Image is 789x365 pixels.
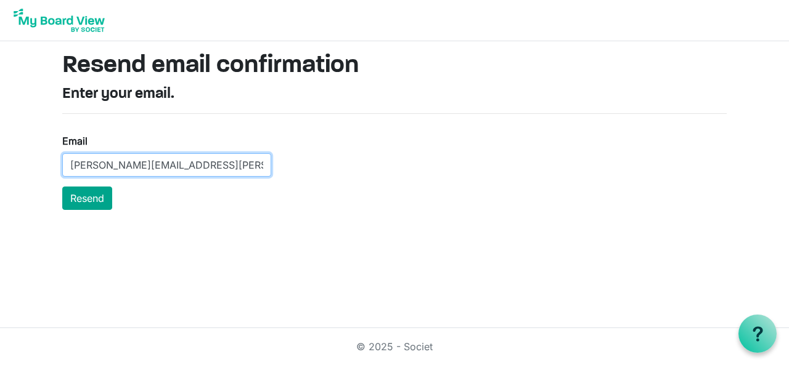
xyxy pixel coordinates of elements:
[62,86,727,103] h4: Enter your email.
[62,134,88,148] label: Email
[62,51,727,81] h1: Resend email confirmation
[356,340,433,353] a: © 2025 - Societ
[62,187,112,210] button: Resend
[10,5,108,36] img: My Board View Logo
